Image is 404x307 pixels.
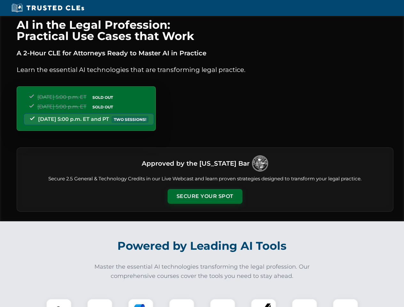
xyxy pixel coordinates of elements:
h2: Powered by Leading AI Tools [25,235,379,257]
p: Secure 2.5 General & Technology Credits in our Live Webcast and learn proven strategies designed ... [25,175,385,183]
span: SOLD OUT [90,94,115,101]
img: Logo [252,155,268,171]
button: Secure Your Spot [168,189,242,204]
span: [DATE] 5:00 p.m. ET [37,94,86,100]
p: A 2-Hour CLE for Attorneys Ready to Master AI in Practice [17,48,393,58]
h3: Approved by the [US_STATE] Bar [142,158,250,169]
span: SOLD OUT [90,104,115,110]
img: Trusted CLEs [10,3,86,13]
p: Learn the essential AI technologies that are transforming legal practice. [17,65,393,75]
h1: AI in the Legal Profession: Practical Use Cases that Work [17,19,393,42]
p: Master the essential AI technologies transforming the legal profession. Our comprehensive courses... [90,262,314,281]
span: [DATE] 5:00 p.m. ET [37,104,86,110]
